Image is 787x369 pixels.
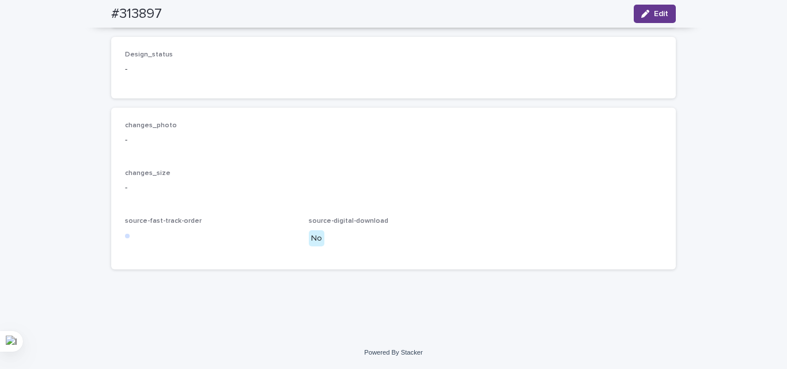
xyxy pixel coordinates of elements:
[125,218,202,225] span: source-fast-track-order
[125,63,295,75] p: -
[125,182,662,194] p: -
[309,218,388,225] span: source-digital-download
[634,5,676,23] button: Edit
[125,122,177,129] span: changes_photo
[125,170,171,177] span: changes_size
[125,51,173,58] span: Design_status
[309,230,324,247] div: No
[125,134,662,146] p: -
[364,349,422,356] a: Powered By Stacker
[654,10,668,18] span: Edit
[111,6,162,22] h2: #313897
